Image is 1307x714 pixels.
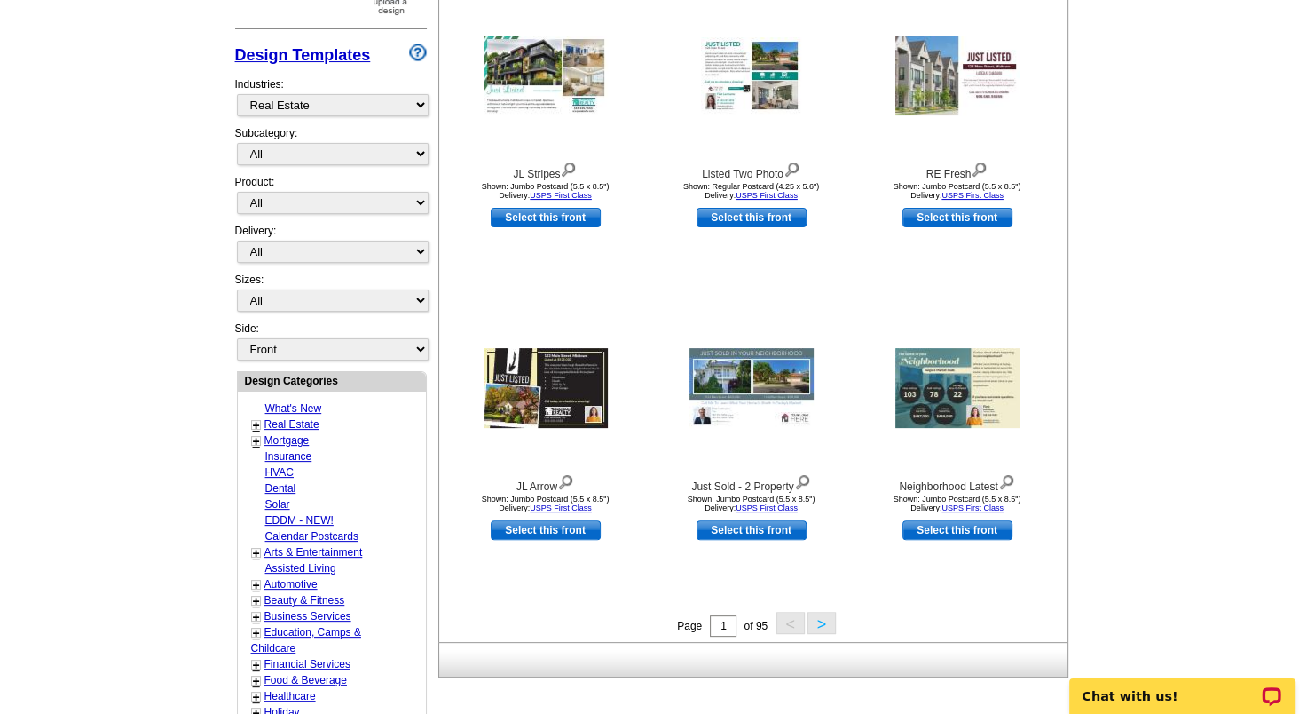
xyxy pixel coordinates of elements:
a: USPS First Class [736,504,798,512]
img: view design details [557,471,574,490]
a: + [253,674,260,688]
img: view design details [560,158,577,178]
a: use this design [697,208,807,227]
a: HVAC [265,466,294,479]
button: > [807,612,836,634]
img: Neighborhood Latest [895,348,1020,428]
img: view design details [998,471,1015,490]
iframe: LiveChat chat widget [1058,658,1307,714]
a: + [253,578,260,592]
div: Shown: Jumbo Postcard (5.5 x 8.5") Delivery: [860,495,1055,512]
a: + [253,626,260,640]
img: view design details [971,158,988,178]
div: Side: [235,321,427,362]
span: Page [677,620,702,632]
div: JL Arrow [448,471,643,495]
div: Shown: Jumbo Postcard (5.5 x 8.5") Delivery: [448,182,643,200]
a: USPS First Class [736,191,798,200]
img: view design details [783,158,800,178]
div: Design Categories [238,372,426,389]
a: + [253,418,260,432]
a: Assisted Living [265,562,336,575]
a: use this design [697,520,807,540]
a: use this design [491,208,601,227]
a: Dental [265,482,296,495]
a: What's New [265,402,322,415]
a: + [253,546,260,560]
a: Financial Services [264,658,350,670]
div: Shown: Jumbo Postcard (5.5 x 8.5") Delivery: [448,495,643,512]
a: Business Services [264,610,351,623]
img: Just Sold - 2 Property [689,348,814,428]
a: use this design [902,520,1012,540]
a: Arts & Entertainment [264,546,363,559]
a: USPS First Class [530,504,592,512]
div: Delivery: [235,223,427,272]
a: Calendar Postcards [265,530,358,543]
a: Education, Camps & Childcare [251,626,361,654]
div: Listed Two Photo [654,158,849,182]
img: RE Fresh [895,36,1020,115]
a: USPS First Class [941,191,1004,200]
img: design-wizard-help-icon.png [409,44,427,61]
a: + [253,594,260,608]
a: USPS First Class [530,191,592,200]
img: Listed Two Photo [701,37,802,114]
div: Shown: Jumbo Postcard (5.5 x 8.5") Delivery: [654,495,849,512]
a: Food & Beverage [264,674,347,686]
a: Real Estate [264,418,319,431]
a: Mortgage [264,434,310,447]
a: + [253,690,260,704]
div: Neighborhood Latest [860,471,1055,495]
div: Industries: [235,67,427,125]
a: Solar [265,498,290,511]
div: Shown: Regular Postcard (4.25 x 5.6") Delivery: [654,182,849,200]
a: USPS First Class [941,504,1004,512]
a: Automotive [264,578,318,591]
a: Healthcare [264,690,316,702]
div: JL Stripes [448,158,643,182]
div: Just Sold - 2 Property [654,471,849,495]
div: Product: [235,174,427,223]
div: RE Fresh [860,158,1055,182]
button: < [776,612,805,634]
a: + [253,658,260,672]
a: Beauty & Fitness [264,594,345,607]
div: Sizes: [235,272,427,321]
a: + [253,610,260,624]
img: JL Arrow [484,348,608,428]
img: JL Stripes [484,36,608,115]
span: of 95 [744,620,768,632]
div: Subcategory: [235,125,427,174]
a: Design Templates [235,46,371,64]
a: use this design [491,520,601,540]
a: EDDM - NEW! [265,514,334,527]
img: view design details [794,471,811,490]
div: Shown: Jumbo Postcard (5.5 x 8.5") Delivery: [860,182,1055,200]
a: + [253,434,260,448]
a: Insurance [265,450,312,463]
a: use this design [902,208,1012,227]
